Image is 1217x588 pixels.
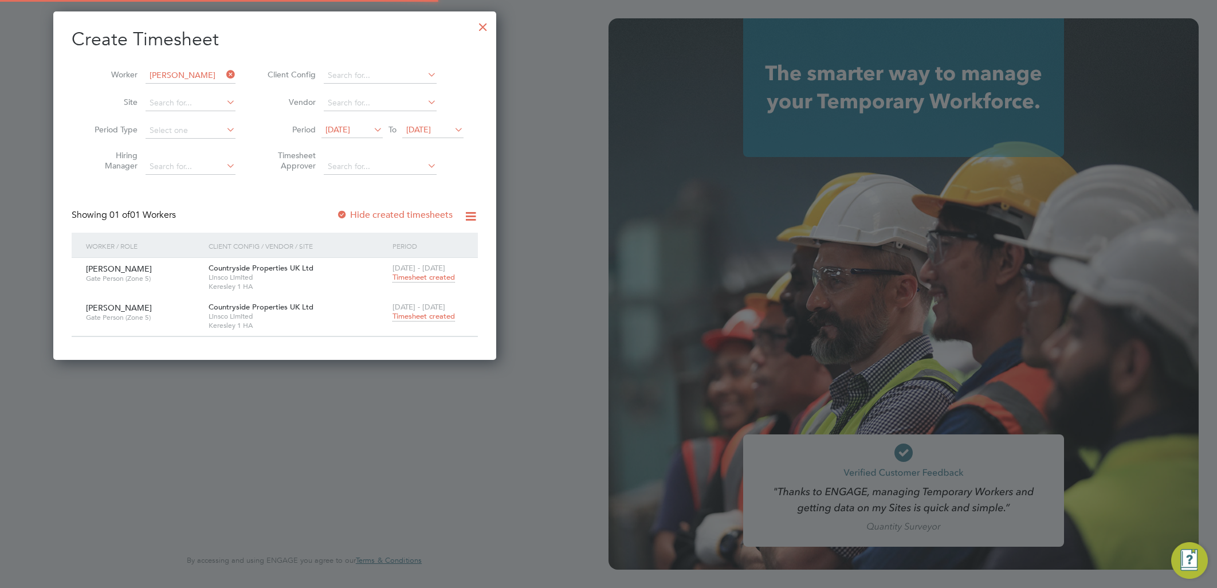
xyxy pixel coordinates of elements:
[86,303,152,313] span: [PERSON_NAME]
[209,321,387,330] span: Keresley 1 HA
[86,274,200,283] span: Gate Person (Zone 5)
[206,233,390,259] div: Client Config / Vendor / Site
[264,124,316,135] label: Period
[86,124,138,135] label: Period Type
[392,272,455,283] span: Timesheet created
[264,69,316,80] label: Client Config
[209,273,387,282] span: Linsco Limited
[146,123,235,139] input: Select one
[86,69,138,80] label: Worker
[392,263,445,273] span: [DATE] - [DATE]
[209,312,387,321] span: Linsco Limited
[392,302,445,312] span: [DATE] - [DATE]
[1171,542,1208,579] button: Engage Resource Center
[86,97,138,107] label: Site
[324,68,437,84] input: Search for...
[336,209,453,221] label: Hide created timesheets
[86,150,138,171] label: Hiring Manager
[146,68,235,84] input: Search for...
[209,302,313,312] span: Countryside Properties UK Ltd
[146,159,235,175] input: Search for...
[264,97,316,107] label: Vendor
[109,209,130,221] span: 01 of
[264,150,316,171] label: Timesheet Approver
[83,233,206,259] div: Worker / Role
[390,233,466,259] div: Period
[146,95,235,111] input: Search for...
[209,263,313,273] span: Countryside Properties UK Ltd
[406,124,431,135] span: [DATE]
[72,28,478,52] h2: Create Timesheet
[109,209,176,221] span: 01 Workers
[325,124,350,135] span: [DATE]
[392,311,455,322] span: Timesheet created
[324,159,437,175] input: Search for...
[86,313,200,322] span: Gate Person (Zone 5)
[72,209,178,221] div: Showing
[385,122,400,137] span: To
[324,95,437,111] input: Search for...
[209,282,387,291] span: Keresley 1 HA
[86,264,152,274] span: [PERSON_NAME]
